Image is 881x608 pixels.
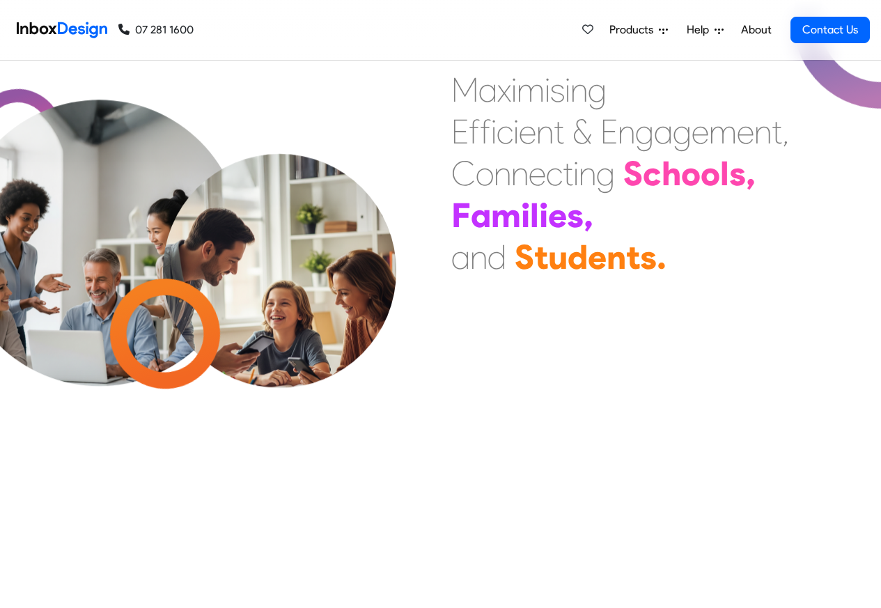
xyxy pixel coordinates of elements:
div: i [511,69,517,111]
a: About [737,16,775,44]
div: s [640,236,657,278]
div: i [521,194,530,236]
div: Maximising Efficient & Engagement, Connecting Schools, Families, and Students. [451,69,789,278]
div: i [565,69,570,111]
div: f [480,111,491,153]
div: , [584,194,593,236]
div: e [588,236,607,278]
div: C [451,153,476,194]
div: t [554,111,564,153]
div: o [476,153,494,194]
div: a [654,111,673,153]
img: parents_with_child.png [134,152,426,444]
div: t [563,153,573,194]
div: e [519,111,536,153]
div: E [451,111,469,153]
div: n [470,236,488,278]
div: i [545,69,550,111]
div: m [517,69,545,111]
div: F [451,194,471,236]
div: i [539,194,548,236]
div: u [548,236,568,278]
div: c [497,111,513,153]
div: l [720,153,729,194]
div: S [623,153,643,194]
a: Help [681,16,729,44]
div: E [600,111,618,153]
span: Products [609,22,659,38]
div: s [550,69,565,111]
div: . [657,236,666,278]
a: 07 281 1600 [118,22,194,38]
div: n [536,111,554,153]
div: a [478,69,497,111]
div: n [494,153,511,194]
div: c [546,153,563,194]
div: M [451,69,478,111]
div: a [471,194,491,236]
div: m [491,194,521,236]
div: e [737,111,754,153]
div: n [579,153,596,194]
div: s [729,153,746,194]
div: d [568,236,588,278]
div: & [572,111,592,153]
div: , [746,153,756,194]
div: f [469,111,480,153]
div: e [548,194,567,236]
div: d [488,236,506,278]
div: , [782,111,789,153]
div: i [491,111,497,153]
div: t [626,236,640,278]
div: o [681,153,701,194]
div: g [673,111,692,153]
a: Contact Us [790,17,870,43]
div: i [513,111,519,153]
div: e [692,111,709,153]
div: n [607,236,626,278]
div: i [573,153,579,194]
span: Help [687,22,715,38]
div: n [618,111,635,153]
div: l [530,194,539,236]
a: Products [604,16,673,44]
div: m [709,111,737,153]
div: e [529,153,546,194]
div: g [635,111,654,153]
div: n [754,111,772,153]
div: n [511,153,529,194]
div: o [701,153,720,194]
div: n [570,69,588,111]
div: g [596,153,615,194]
div: s [567,194,584,236]
div: a [451,236,470,278]
div: c [643,153,662,194]
div: h [662,153,681,194]
div: g [588,69,607,111]
div: t [534,236,548,278]
div: S [515,236,534,278]
div: x [497,69,511,111]
div: t [772,111,782,153]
